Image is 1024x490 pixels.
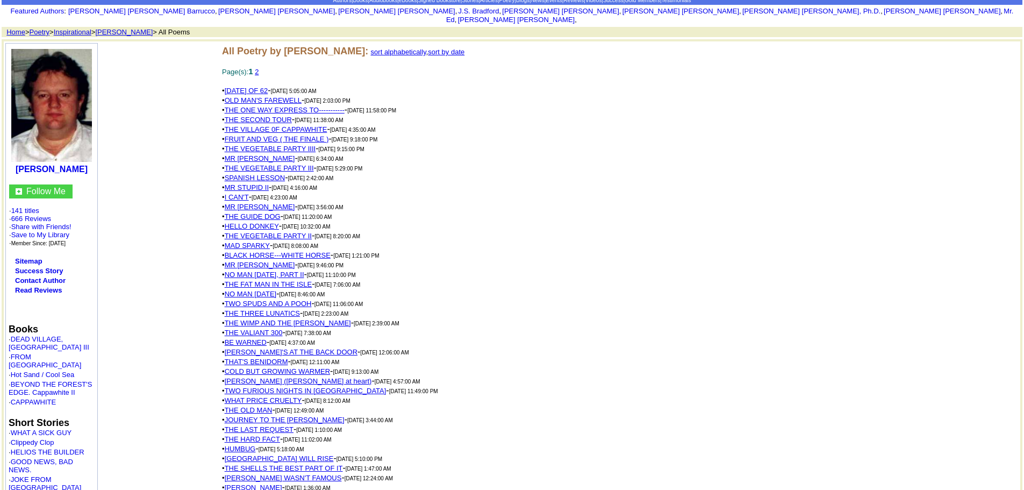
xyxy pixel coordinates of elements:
[16,188,22,195] img: gc.jpg
[9,223,71,247] font: · · ·
[741,9,742,15] font: i
[225,116,292,124] a: THE SECOND TOUR
[222,203,295,211] font: •
[225,406,273,414] a: THE OLD MAN
[459,7,499,15] a: J.S. Bradford
[222,416,345,424] font: •
[225,329,283,337] a: THE VALIANT 300
[330,127,376,133] font: [DATE] 4:35:00 AM
[225,183,269,191] a: MR STUPID II
[68,7,1014,24] font: , , , , , , , , , ,
[225,319,351,327] a: THE WIMP AND THE [PERSON_NAME]
[307,272,356,278] font: [DATE] 11:10:00 PM
[9,380,92,396] font: ·
[16,165,88,174] b: [PERSON_NAME]
[222,116,292,124] font: •
[222,68,259,76] font: Page(s):
[225,309,300,317] a: THE THREE LUNATICS
[222,183,269,191] font: •
[225,193,249,201] a: I CAN'T
[225,87,268,95] a: [DATE] OF 62
[371,48,465,56] font: ,
[222,300,311,308] font: •
[883,9,884,15] font: i
[347,417,393,423] font: [DATE] 3:44:00 AM
[298,262,343,268] font: [DATE] 9:46:00 PM
[222,425,293,434] font: •
[9,371,74,379] font: ·
[68,7,215,15] a: [PERSON_NAME] [PERSON_NAME] Barrucco
[15,267,63,275] a: Success Story
[15,257,42,265] a: Sitemap
[319,146,364,152] font: [DATE] 9:15:00 PM
[11,7,66,15] font: :
[295,117,343,123] font: [DATE] 11:38:00 AM
[222,280,312,288] font: •
[54,28,91,36] a: Inspirational
[11,429,72,437] a: WHAT A SICK GUY
[252,195,297,201] font: [DATE] 4:23:00 AM
[222,125,327,133] font: •
[275,408,324,414] font: [DATE] 12:49:00 AM
[222,232,312,240] font: •
[11,223,71,231] a: Share with Friends!
[273,243,318,249] font: [DATE] 8:08:00 AM
[271,88,317,94] font: [DATE] 5:05:00 AM
[9,380,92,396] a: BEYOND THE FOREST'S EDGE. Cappawhite II
[222,396,302,404] font: •
[296,427,342,433] font: [DATE] 1:10:00 AM
[458,16,575,24] a: [PERSON_NAME] [PERSON_NAME]
[222,193,249,201] font: •
[225,338,267,346] a: BE WARNED
[225,135,329,143] a: FRUIT AND VEG ( THE FINALE )
[225,377,372,385] a: [PERSON_NAME] ([PERSON_NAME] at heart)
[622,7,739,15] a: [PERSON_NAME] [PERSON_NAME]
[9,335,89,351] a: DEAD VILLAGE, [GEOGRAPHIC_DATA] III
[9,353,81,369] a: FROM [GEOGRAPHIC_DATA]
[248,67,253,76] font: 1
[345,475,393,481] font: [DATE] 12:24:00 AM
[225,474,342,482] a: [PERSON_NAME] WASN'T FAMOUS
[282,224,330,230] font: [DATE] 10:32:00 AM
[222,96,302,104] font: •
[280,292,325,297] font: [DATE] 8:46:00 AM
[621,9,622,15] font: i
[222,329,282,337] font: •
[225,222,279,230] a: HELLO DONKEY
[346,466,391,472] font: [DATE] 1:47:00 AM
[333,253,379,259] font: [DATE] 1:21:00 PM
[283,437,331,443] font: [DATE] 11:02:00 AM
[428,48,464,56] a: sort by date
[222,445,255,453] font: •
[347,108,396,113] font: [DATE] 11:58:00 PM
[222,251,331,259] font: •
[271,185,317,191] font: [DATE] 4:16:00 AM
[222,106,345,114] font: •
[222,309,300,317] font: •
[222,455,333,463] font: •
[225,358,288,366] a: THAT'S BENIDORM
[225,154,295,162] a: MR [PERSON_NAME]
[9,207,71,247] font: · ·
[11,231,69,239] a: Save to My Library
[225,261,295,269] a: MR [PERSON_NAME]
[9,353,81,369] font: ·
[222,358,288,366] font: •
[298,156,343,162] font: [DATE] 6:34:00 AM
[225,416,345,424] a: JOURNEY TO THE [PERSON_NAME]
[225,251,331,259] a: BLACK HORSE---WHITE HORSE
[389,388,438,394] font: [DATE] 11:49:00 PM
[225,280,312,288] a: THE FAT MAN IN THE ISLE
[457,9,458,15] font: i
[291,359,339,365] font: [DATE] 12:11:00 AM
[285,330,331,336] font: [DATE] 7:38:00 AM
[303,311,348,317] font: [DATE] 2:23:00 AM
[742,7,880,15] a: [PERSON_NAME] [PERSON_NAME], Ph.D.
